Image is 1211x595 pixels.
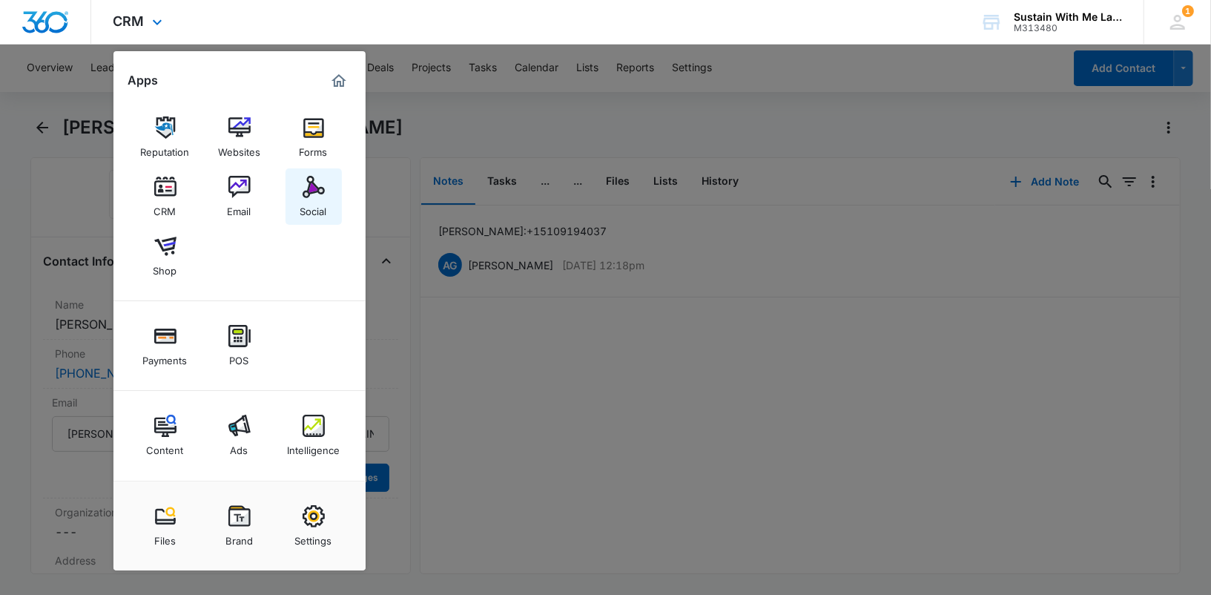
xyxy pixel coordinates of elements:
[128,73,159,88] h2: Apps
[141,139,190,158] div: Reputation
[143,347,188,366] div: Payments
[154,198,176,217] div: CRM
[1182,5,1194,17] div: notifications count
[1014,23,1122,33] div: account id
[137,498,194,554] a: Files
[137,168,194,225] a: CRM
[211,168,268,225] a: Email
[211,109,268,165] a: Websites
[137,318,194,374] a: Payments
[231,437,248,456] div: Ads
[228,198,251,217] div: Email
[286,109,342,165] a: Forms
[211,498,268,554] a: Brand
[137,407,194,464] a: Content
[286,407,342,464] a: Intelligence
[113,13,145,29] span: CRM
[230,347,249,366] div: POS
[211,318,268,374] a: POS
[286,498,342,554] a: Settings
[300,198,327,217] div: Social
[225,527,253,547] div: Brand
[327,69,351,93] a: Marketing 360® Dashboard
[295,527,332,547] div: Settings
[218,139,260,158] div: Websites
[147,437,184,456] div: Content
[300,139,328,158] div: Forms
[137,228,194,284] a: Shop
[154,527,176,547] div: Files
[137,109,194,165] a: Reputation
[1182,5,1194,17] span: 1
[286,168,342,225] a: Social
[287,437,340,456] div: Intelligence
[154,257,177,277] div: Shop
[1014,11,1122,23] div: account name
[211,407,268,464] a: Ads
